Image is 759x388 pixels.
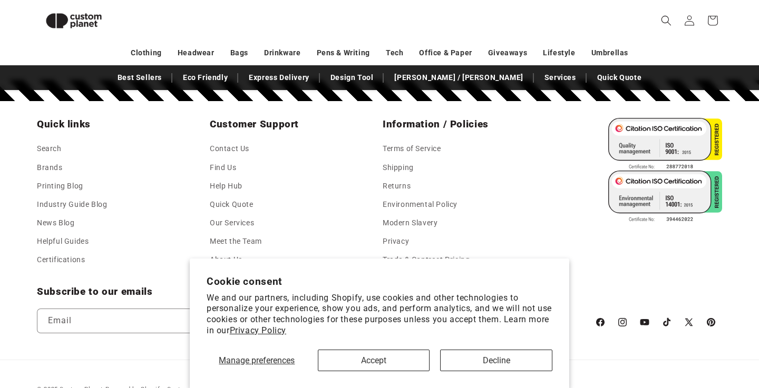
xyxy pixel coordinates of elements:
button: Accept [318,350,430,371]
a: About Us [210,251,242,269]
a: Helpful Guides [37,232,89,251]
a: Our Services [210,214,254,232]
a: Contact Us [210,142,249,158]
a: Headwear [178,44,215,62]
h2: Information / Policies [383,118,549,131]
a: Eco Friendly [178,68,233,87]
a: Shipping [383,158,414,177]
iframe: Chat Widget [578,274,759,388]
a: Tech [386,44,403,62]
img: Custom Planet [37,4,111,37]
a: Terms of Service [383,142,441,158]
a: Certifications [37,251,85,269]
a: Search [37,142,62,158]
a: Industry Guide Blog [37,195,107,214]
a: Privacy [383,232,409,251]
a: Best Sellers [112,68,167,87]
a: Find Us [210,158,236,177]
a: Trade & Contract Pricing [383,251,470,269]
summary: Search [655,9,678,32]
a: Services [539,68,581,87]
a: Clothing [131,44,162,62]
a: Drinkware [264,44,300,62]
a: Umbrellas [591,44,628,62]
p: We and our partners, including Shopify, use cookies and other technologies to personalize your ex... [207,293,552,336]
a: Quick Quote [592,68,647,87]
a: Meet the Team [210,232,262,251]
h2: Quick links [37,118,203,131]
a: Brands [37,158,63,177]
button: Manage preferences [207,350,307,371]
span: Manage preferences [219,355,295,365]
h2: Customer Support [210,118,376,131]
a: Returns [383,177,411,195]
h2: Cookie consent [207,275,552,287]
a: Privacy Policy [230,325,286,335]
img: ISO 14001 Certified [608,171,722,223]
a: Printing Blog [37,177,83,195]
a: News Blog [37,214,74,232]
a: Environmental Policy [383,195,458,214]
a: Quick Quote [210,195,254,214]
a: Modern Slavery [383,214,437,232]
a: Giveaways [488,44,527,62]
a: [PERSON_NAME] / [PERSON_NAME] [389,68,528,87]
a: Design Tool [325,68,379,87]
a: Bags [230,44,248,62]
button: Decline [440,350,552,371]
img: ISO 9001 Certified [608,118,722,171]
h2: Subscribe to our emails [37,285,584,298]
a: Express Delivery [244,68,315,87]
a: Help Hub [210,177,242,195]
a: Lifestyle [543,44,575,62]
a: Office & Paper [419,44,472,62]
a: Pens & Writing [317,44,370,62]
